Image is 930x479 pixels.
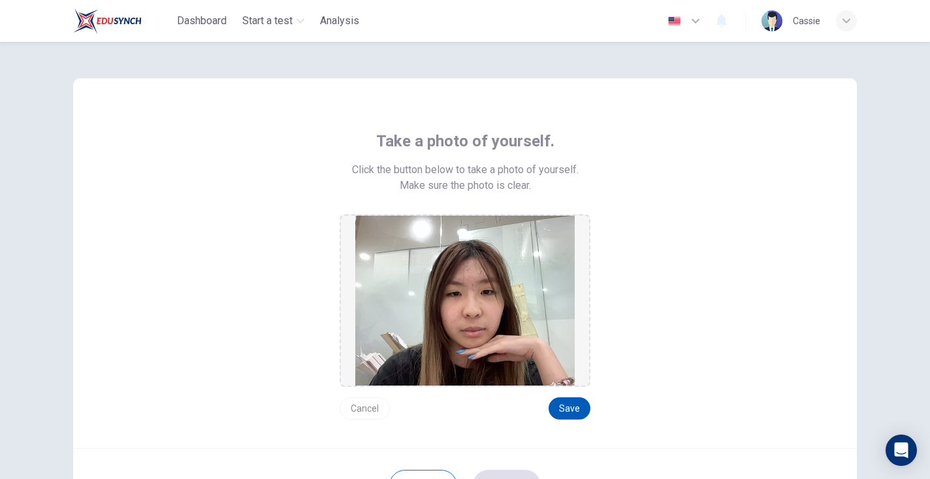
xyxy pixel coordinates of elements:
span: Make sure the photo is clear. [400,178,531,193]
img: en [666,16,682,26]
img: Profile picture [762,10,782,31]
button: Dashboard [172,9,232,33]
div: Open Intercom Messenger [886,435,917,466]
div: Cassie [793,13,820,29]
a: Rosedale logo [73,8,172,34]
span: Click the button below to take a photo of yourself. [352,162,579,178]
button: Save [549,397,590,420]
span: Take a photo of yourself. [376,131,554,152]
button: Start a test [237,9,310,33]
span: Dashboard [177,13,227,29]
button: Cancel [340,397,390,420]
span: Start a test [242,13,293,29]
span: Analysis [320,13,359,29]
img: Rosedale logo [73,8,142,34]
button: Analysis [315,9,364,33]
img: preview screemshot [355,216,575,386]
